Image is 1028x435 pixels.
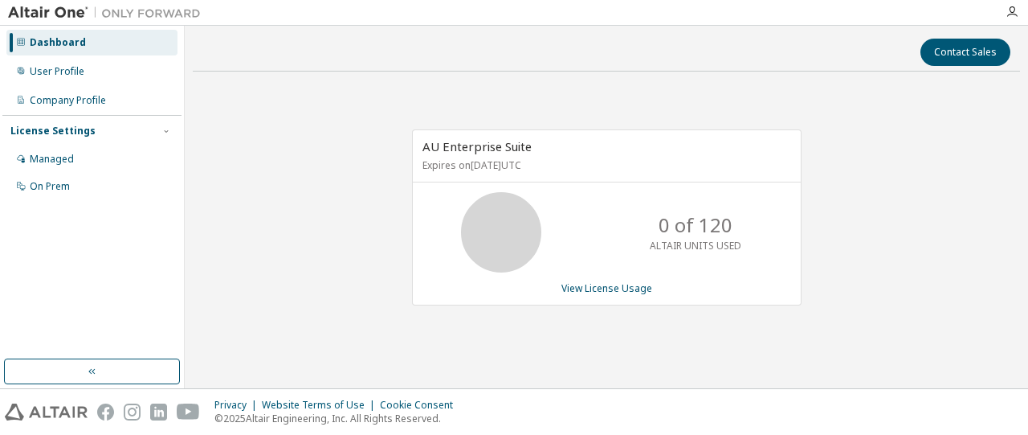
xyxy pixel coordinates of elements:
[659,211,732,239] p: 0 of 120
[561,281,652,295] a: View License Usage
[97,404,114,421] img: facebook.svg
[5,404,88,421] img: altair_logo.svg
[214,412,463,425] p: © 2025 Altair Engineering, Inc. All Rights Reserved.
[30,180,70,193] div: On Prem
[920,39,1010,66] button: Contact Sales
[150,404,167,421] img: linkedin.svg
[262,399,380,412] div: Website Terms of Use
[650,239,741,252] p: ALTAIR UNITS USED
[124,404,141,421] img: instagram.svg
[30,94,106,107] div: Company Profile
[30,65,84,78] div: User Profile
[10,125,96,137] div: License Settings
[8,5,209,21] img: Altair One
[422,138,532,154] span: AU Enterprise Suite
[177,404,200,421] img: youtube.svg
[380,399,463,412] div: Cookie Consent
[30,36,86,49] div: Dashboard
[422,158,787,172] p: Expires on [DATE] UTC
[214,399,262,412] div: Privacy
[30,153,74,166] div: Managed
